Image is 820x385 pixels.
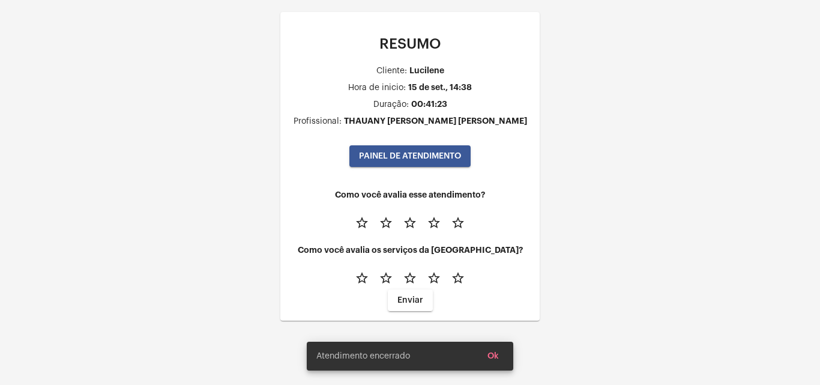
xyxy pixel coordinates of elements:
span: PAINEL DE ATENDIMENTO [359,152,461,160]
button: Ok [478,345,508,367]
mat-icon: star_border [403,271,417,285]
mat-icon: star_border [427,216,441,230]
mat-icon: star_border [379,216,393,230]
mat-icon: star_border [427,271,441,285]
div: Profissional: [294,117,342,126]
span: Enviar [397,296,423,305]
div: Hora de inicio: [348,83,406,92]
button: Enviar [388,290,433,311]
mat-icon: star_border [451,216,465,230]
button: PAINEL DE ATENDIMENTO [349,145,471,167]
div: THAUANY [PERSON_NAME] [PERSON_NAME] [344,117,527,126]
h4: Como você avalia os serviços da [GEOGRAPHIC_DATA]? [290,246,530,255]
div: Duração: [373,100,409,109]
span: Ok [487,352,499,360]
mat-icon: star_border [355,216,369,230]
div: Cliente: [376,67,407,76]
mat-icon: star_border [403,216,417,230]
mat-icon: star_border [379,271,393,285]
p: RESUMO [290,36,530,52]
div: 15 de set., 14:38 [408,83,472,92]
div: 00:41:23 [411,100,447,109]
mat-icon: star_border [451,271,465,285]
div: Lucilene [409,66,444,75]
mat-icon: star_border [355,271,369,285]
h4: Como você avalia esse atendimento? [290,190,530,199]
span: Atendimento encerrado [316,350,410,362]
